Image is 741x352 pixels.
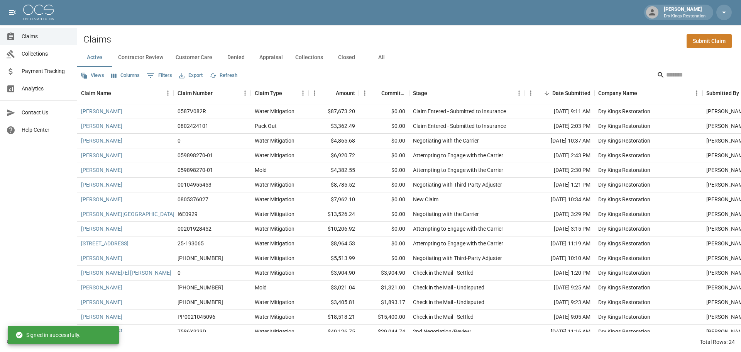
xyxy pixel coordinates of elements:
div: [DATE] 9:23 AM [525,295,594,310]
span: Claims [22,32,71,41]
div: $3,904.90 [309,266,359,281]
div: Mold [255,166,267,174]
span: Contact Us [22,109,71,117]
div: Signed in successfully. [15,328,81,342]
div: Check in the Mail - Undisputed [413,284,484,291]
button: Menu [309,87,320,99]
div: Water Mitigation [255,137,294,145]
div: Attempting to Engage with the Carrier [413,151,503,159]
div: $8,964.53 [309,236,359,251]
div: Negotiating with the Carrier [413,210,479,218]
div: Check in the Mail - Undisputed [413,298,484,306]
div: 00201928452 [178,225,211,233]
button: Sort [637,88,648,99]
div: Water Mitigation [255,254,294,262]
a: [PERSON_NAME] [81,196,122,203]
div: Water Mitigation [255,210,294,218]
div: Water Mitigation [255,240,294,247]
div: $4,382.55 [309,163,359,178]
div: Pack Out [255,122,277,130]
div: $13,526.24 [309,207,359,222]
button: Denied [218,48,253,67]
div: [DATE] 3:29 PM [525,207,594,222]
div: Date Submitted [525,82,594,104]
button: Show filters [145,70,174,82]
div: Claim Name [81,82,111,104]
div: Dry Kings Restoration [598,254,650,262]
div: [DATE] 3:15 PM [525,222,594,236]
div: Claim Entered - Submitted to Insurance [413,107,506,115]
button: Sort [541,88,552,99]
button: Sort [111,88,122,99]
span: Help Center [22,126,71,134]
div: $15,400.00 [359,310,409,325]
div: $7,962.10 [309,192,359,207]
div: 0587V082R [178,107,206,115]
div: $0.00 [359,192,409,207]
div: Dry Kings Restoration [598,225,650,233]
div: Water Mitigation [255,181,294,189]
div: 059898270-01 [178,166,213,174]
div: 1006-35-5328 [178,254,223,262]
div: [DATE] 2:30 PM [525,163,594,178]
button: All [364,48,399,67]
div: [DATE] 9:05 AM [525,310,594,325]
button: Sort [282,88,293,99]
a: [PERSON_NAME] [81,284,122,291]
div: $0.00 [359,104,409,119]
div: Water Mitigation [255,269,294,277]
a: [PERSON_NAME] [81,254,122,262]
div: Submitted By [706,82,739,104]
div: Claim Type [251,82,309,104]
a: [PERSON_NAME] [81,166,122,174]
div: Dry Kings Restoration [598,122,650,130]
h2: Claims [83,34,111,45]
button: Menu [359,87,370,99]
div: Dry Kings Restoration [598,284,650,291]
button: Appraisal [253,48,289,67]
div: $0.00 [359,207,409,222]
div: Stage [413,82,427,104]
a: [PERSON_NAME] [81,313,122,321]
button: Select columns [109,70,142,82]
div: Claim Type [255,82,282,104]
div: $3,362.49 [309,119,359,134]
div: 059898270-01 [178,151,213,159]
button: Sort [325,88,336,99]
div: Claim Number [178,82,213,104]
a: [PERSON_NAME] [81,151,122,159]
div: Check in the Mail - Settled [413,313,474,321]
span: Payment Tracking [22,67,71,75]
button: Menu [239,87,251,99]
span: Collections [22,50,71,58]
div: $4,865.68 [309,134,359,148]
div: PP0021045096 [178,313,215,321]
div: [DATE] 2:43 PM [525,148,594,163]
div: Dry Kings Restoration [598,196,650,203]
img: ocs-logo-white-transparent.png [23,5,54,20]
div: Dry Kings Restoration [598,210,650,218]
a: [STREET_ADDRESS] [81,240,129,247]
div: Search [657,69,739,83]
div: [DATE] 11:19 AM [525,236,594,251]
div: 0 [178,137,181,145]
div: Water Mitigation [255,298,294,306]
button: open drawer [5,5,20,20]
div: $1,321.00 [359,281,409,295]
div: Claim Name [77,82,174,104]
div: $0.00 [359,119,409,134]
div: Amount [336,82,355,104]
div: 1006-30-9191 [178,298,223,306]
div: Attempting to Engage with the Carrier [413,166,503,174]
div: [PERSON_NAME] [661,5,709,19]
div: Date Submitted [552,82,590,104]
button: Sort [370,88,381,99]
a: Submit Claim [687,34,732,48]
div: [DATE] 10:10 AM [525,251,594,266]
div: [DATE] 10:37 AM [525,134,594,148]
div: Dry Kings Restoration [598,240,650,247]
button: Closed [329,48,364,67]
button: Menu [162,87,174,99]
div: Water Mitigation [255,313,294,321]
div: 0805376027 [178,196,208,203]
